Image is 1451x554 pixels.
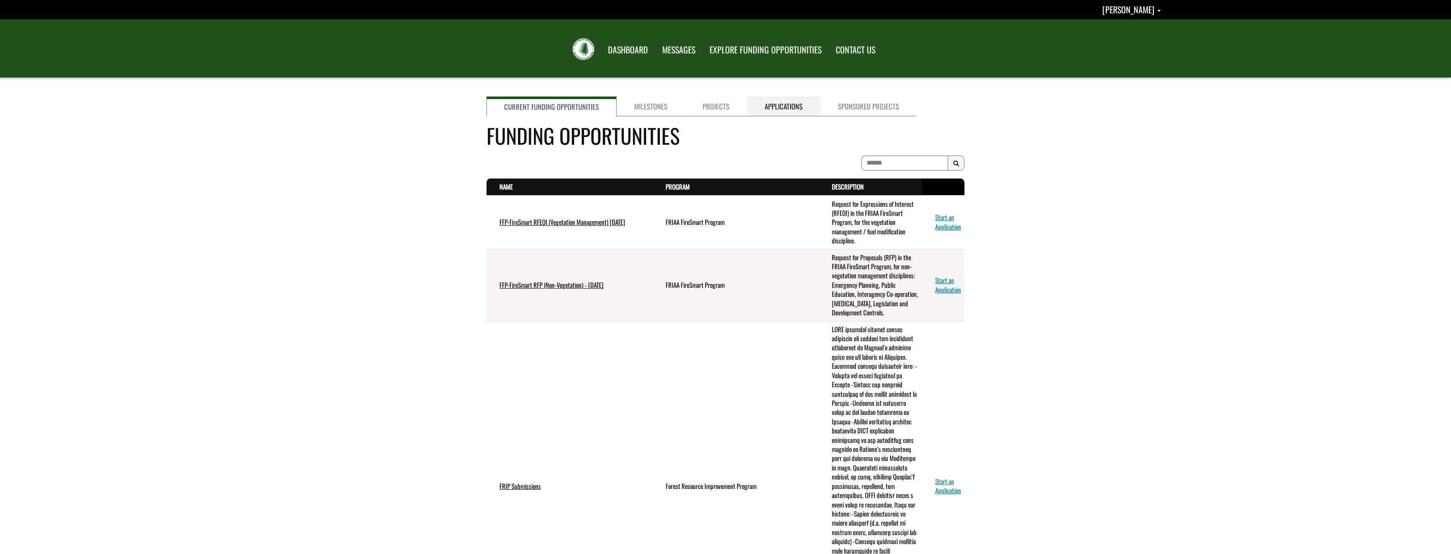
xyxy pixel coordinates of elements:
[685,96,747,116] a: Projects
[656,39,702,61] a: MESSAGES
[499,217,625,227] a: FFP-FireSmart RFEOI (Vegetation Management) [DATE]
[819,249,922,321] td: Request for Proposals (RFP) in the FRIAA FireSmart Program, for non-vegetation management discipl...
[935,212,961,231] a: Start an Application
[861,156,948,171] input: To search on partial text, use the asterisk (*) wildcard character.
[829,39,882,61] a: CONTACT US
[487,120,964,151] h4: Funding Opportunities
[935,476,961,495] a: Start an Application
[948,156,964,171] button: Search Results
[653,249,819,321] td: FRIAA FireSmart Program
[832,182,864,191] a: Description
[600,37,882,61] nav: Main Navigation
[601,39,654,61] a: DASHBOARD
[487,196,653,249] td: FFP-FireSmart RFEOI (Vegetation Management) July 2025
[747,96,820,116] a: Applications
[1102,3,1161,16] a: Kayleigh Marshall
[499,182,513,191] a: Name
[499,280,604,289] a: FFP-FireSmart RFP (Non-Vegetation) - [DATE]
[487,249,653,321] td: FFP-FireSmart RFP (Non-Vegetation) - July 2025
[573,38,594,60] img: FRIAA Submissions Portal
[935,275,961,294] a: Start an Application
[1102,3,1154,16] span: [PERSON_NAME]
[653,196,819,249] td: FRIAA FireSmart Program
[819,196,922,249] td: Request for Expressions of Interest (RFEOI) in the FRIAA FireSmart Program, for the vegetation ma...
[499,481,541,491] a: FRIP Submissions
[666,182,690,191] a: Program
[820,96,917,116] a: Sponsored Projects
[487,96,617,116] a: Current Funding Opportunities
[703,39,828,61] a: EXPLORE FUNDING OPPORTUNITIES
[617,96,685,116] a: Milestones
